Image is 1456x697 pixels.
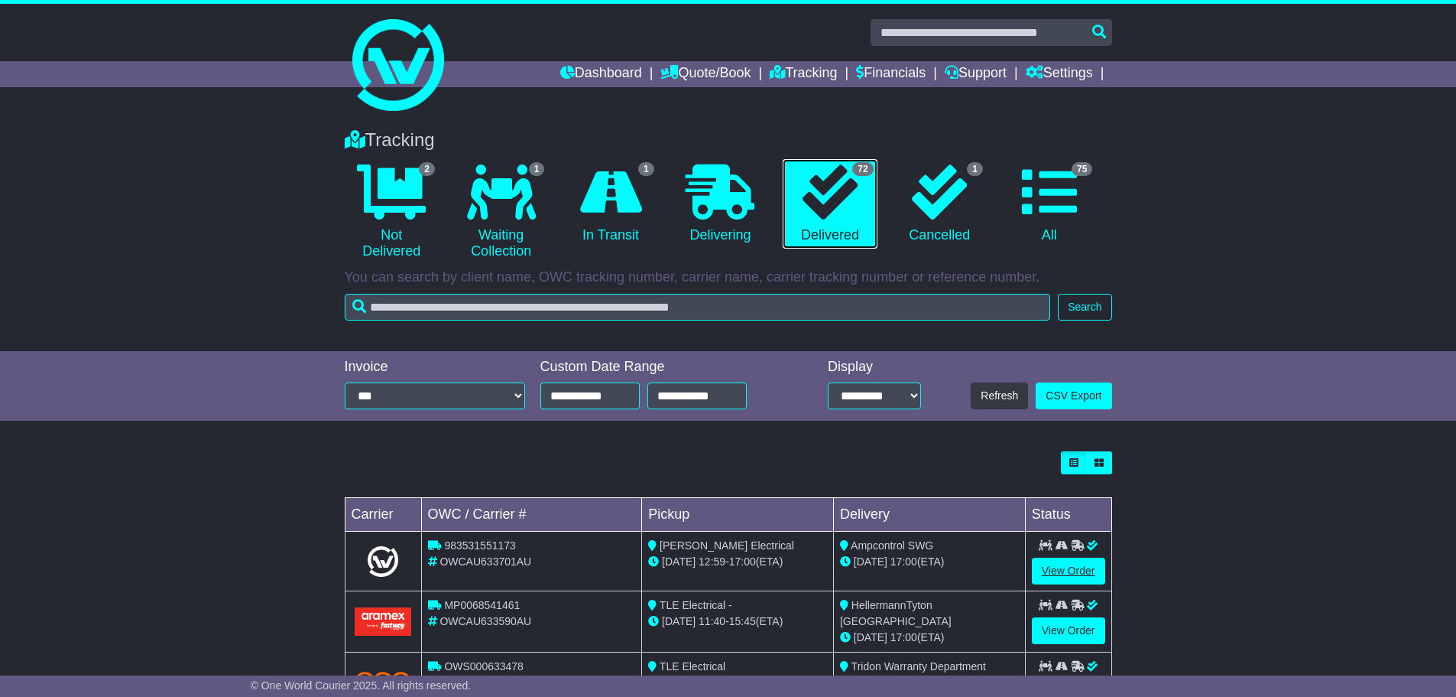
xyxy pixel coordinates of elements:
div: - (ETA) [648,614,827,630]
span: 983531551173 [444,539,515,552]
span: Tridon Warranty Department [851,660,986,673]
div: Invoice [345,359,525,376]
span: TLE Electrical - [660,599,732,611]
td: Delivery [833,498,1025,532]
a: View Order [1032,617,1105,644]
span: 17:00 [890,631,917,643]
span: MP0068541461 [444,599,520,611]
span: [DATE] [854,631,887,643]
span: 12:59 [699,555,725,568]
a: CSV Export [1036,383,1111,409]
td: OWC / Carrier # [421,498,642,532]
span: 17:00 [729,555,756,568]
img: TNT_Domestic.png [355,672,412,692]
a: Delivering [673,159,767,249]
span: OWS000633478 [444,660,524,673]
span: 2 [419,162,435,176]
span: 15:45 [729,615,756,627]
span: OWCAU633701AU [439,555,531,568]
span: 72 [852,162,873,176]
button: Search [1058,294,1111,321]
span: [DATE] [662,615,696,627]
div: Display [828,359,921,376]
span: 1 [529,162,545,176]
div: Tracking [337,129,1120,151]
div: (ETA) [840,630,1019,646]
span: 75 [1072,162,1092,176]
a: Tracking [770,61,837,87]
span: 1 [967,162,983,176]
img: Aramex.png [355,607,412,636]
span: TLE Electrical [660,660,725,673]
td: Carrier [345,498,421,532]
span: HellermannTyton [GEOGRAPHIC_DATA] [840,599,952,627]
span: © One World Courier 2025. All rights reserved. [251,679,472,692]
td: Status [1025,498,1111,532]
span: 17:00 [890,555,917,568]
span: Ampcontrol SWG [851,539,933,552]
span: 1 [638,162,654,176]
img: Light [368,546,398,577]
span: 11:40 [699,615,725,627]
span: OWCAU633590AU [439,615,531,627]
span: [DATE] [854,555,887,568]
a: 75 All [1002,159,1096,249]
a: Dashboard [560,61,642,87]
span: [DATE] [662,555,696,568]
a: Support [945,61,1007,87]
a: 72 Delivered [783,159,877,249]
div: Custom Date Range [540,359,786,376]
button: Refresh [971,383,1028,409]
a: Settings [1026,61,1093,87]
p: You can search by client name, OWC tracking number, carrier name, carrier tracking number or refe... [345,269,1112,286]
a: 1 Cancelled [893,159,987,249]
div: - (ETA) [648,554,827,570]
span: [PERSON_NAME] Electrical [660,539,794,552]
td: Pickup [642,498,834,532]
a: 2 Not Delivered [345,159,439,265]
a: 1 In Transit [563,159,657,249]
a: 1 Waiting Collection [454,159,548,265]
div: (ETA) [840,554,1019,570]
a: Financials [856,61,926,87]
a: Quote/Book [660,61,751,87]
a: View Order [1032,558,1105,585]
